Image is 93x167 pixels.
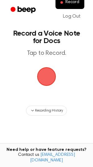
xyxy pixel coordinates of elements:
[4,152,89,163] span: Contact us
[57,9,87,24] a: Log Out
[26,106,67,116] button: Recording History
[37,67,56,86] img: Beep Logo
[11,50,82,57] p: Tap to Record.
[6,4,41,16] a: Beep
[30,153,75,163] a: [EMAIL_ADDRESS][DOMAIN_NAME]
[11,30,82,45] h1: Record a Voice Note for Docs
[35,108,63,113] span: Recording History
